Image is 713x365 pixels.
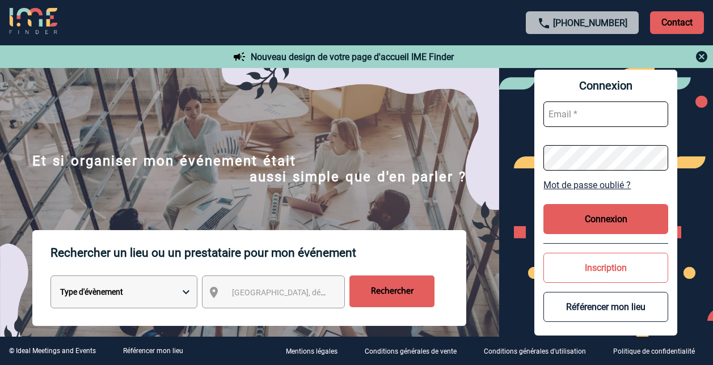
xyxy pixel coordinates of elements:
input: Rechercher [349,275,434,307]
p: Conditions générales d'utilisation [484,348,586,356]
p: Mentions légales [286,348,337,356]
a: Conditions générales de vente [356,346,475,356]
p: Rechercher un lieu ou un prestataire pour mon événement [50,230,466,275]
a: Politique de confidentialité [604,346,713,356]
a: Conditions générales d'utilisation [475,346,604,356]
p: Conditions générales de vente [365,348,457,356]
a: [PHONE_NUMBER] [553,18,627,28]
button: Référencer mon lieu [543,292,668,322]
a: Mot de passe oublié ? [543,180,668,190]
button: Inscription [543,253,668,283]
a: Référencer mon lieu [123,347,183,355]
span: [GEOGRAPHIC_DATA], département, région... [232,288,390,297]
a: Mentions légales [277,346,356,356]
p: Politique de confidentialité [613,348,695,356]
span: Connexion [543,79,668,92]
p: Contact [650,11,704,34]
div: © Ideal Meetings and Events [9,347,96,355]
button: Connexion [543,204,668,234]
input: Email * [543,101,668,127]
img: call-24-px.png [537,16,551,30]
